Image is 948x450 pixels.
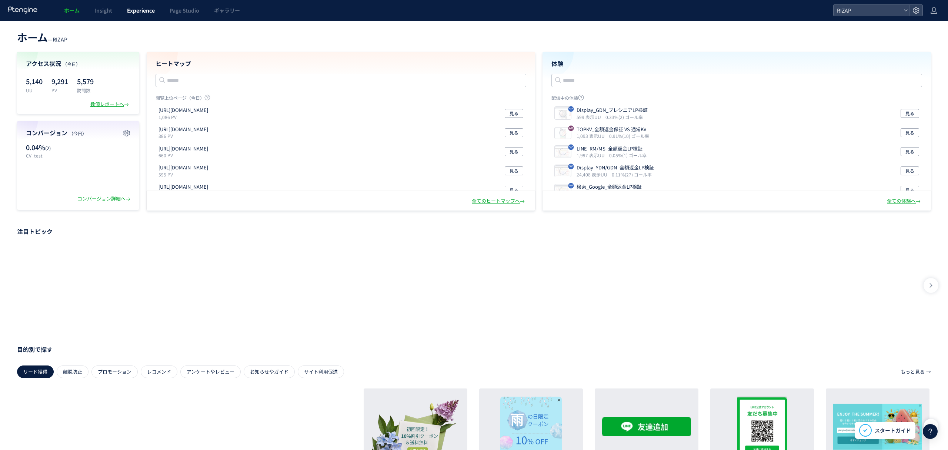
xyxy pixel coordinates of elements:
[90,101,130,108] div: 数値レポートへ
[91,365,138,378] div: プロモーション
[26,59,130,68] h4: アクセス状況
[53,36,67,43] span: RIZAP
[170,7,199,14] span: Page Studio
[17,30,67,44] div: —
[180,365,241,378] div: アンケートやレビュー
[298,365,344,378] div: サイト利用促進
[17,365,54,378] div: リード獲得
[141,365,177,378] div: レコメンド
[26,87,43,93] p: UU
[17,225,931,237] p: 注目トピック
[17,343,931,355] p: 目的別で探す
[17,30,48,44] span: ホーム
[51,75,68,87] p: 9,291
[94,7,112,14] span: Insight
[926,365,931,378] p: →
[244,365,295,378] div: お知らせやガイド
[835,5,901,16] span: RIZAP
[57,365,89,378] div: 離脱防止
[77,75,94,87] p: 5,579
[51,87,68,93] p: PV
[127,7,155,14] span: Experience
[77,87,94,93] p: 訪問数
[214,7,240,14] span: ギャラリー
[26,75,43,87] p: 5,140
[875,427,911,434] span: スタートガイド
[63,61,80,67] span: （今日）
[64,7,80,14] span: ホーム
[901,365,925,378] p: もっと見る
